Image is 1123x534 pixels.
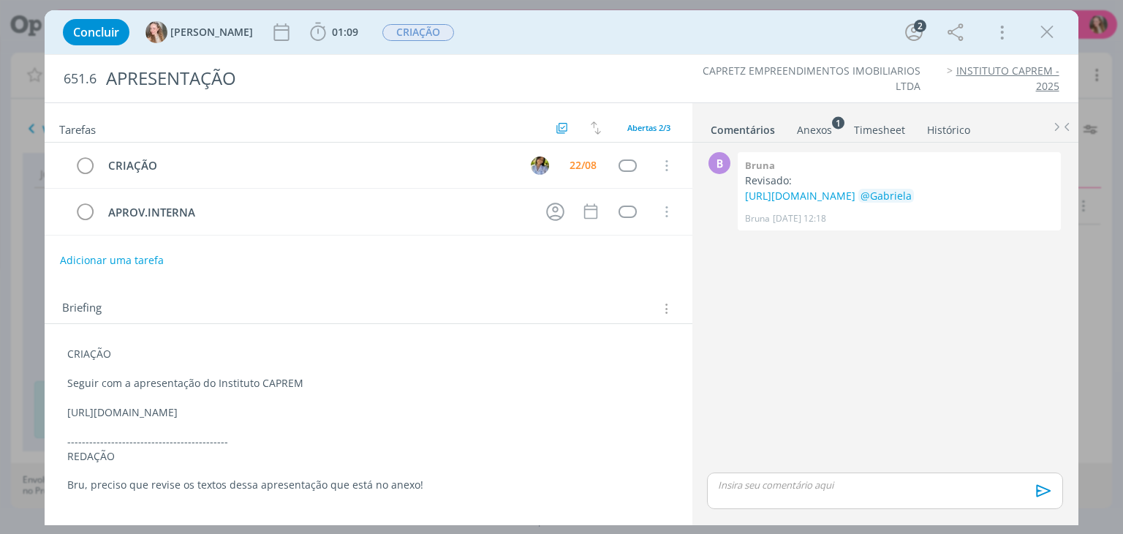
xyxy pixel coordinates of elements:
[67,347,669,361] p: CRIAÇÃO
[703,64,920,92] a: CAPRETZ EMPREENDIMENTOS IMOBILIARIOS LTDA
[861,189,912,203] span: @Gabriela
[745,173,1054,188] p: Revisado:
[832,116,844,129] sup: 1
[591,121,601,135] img: arrow-down-up.svg
[773,212,826,225] span: [DATE] 12:18
[797,123,832,138] div: Anexos
[627,122,670,133] span: Abertas 2/3
[708,152,730,174] div: B
[99,61,638,97] div: APRESENTAÇÃO
[914,20,926,32] div: 2
[145,21,253,43] button: G[PERSON_NAME]
[63,19,129,45] button: Concluir
[902,20,926,44] button: 2
[67,449,669,464] p: REDAÇÃO
[145,21,167,43] img: G
[745,159,775,172] b: Bruna
[529,154,551,176] button: A
[570,160,597,170] div: 22/08
[956,64,1059,92] a: INSTITUTO CAPREM - 2025
[382,24,454,41] span: CRIAÇÃO
[59,119,96,137] span: Tarefas
[853,116,906,138] a: Timesheet
[382,23,455,42] button: CRIAÇÃO
[45,10,1078,525] div: dialog
[67,435,669,449] p: --------------------------------------------
[745,212,770,225] p: Bruna
[745,189,855,203] a: [URL][DOMAIN_NAME]
[531,157,549,175] img: A
[102,157,517,175] div: CRIAÇÃO
[926,116,971,138] a: Histórico
[332,25,358,39] span: 01:09
[710,116,776,138] a: Comentários
[73,26,119,38] span: Concluir
[67,478,669,492] p: Bru, preciso que revise os textos dessa apresentação que está no anexo!
[62,299,102,318] span: Briefing
[64,71,97,87] span: 651.6
[102,203,532,222] div: APROV.INTERNA
[59,247,165,274] button: Adicionar uma tarefa
[170,27,253,37] span: [PERSON_NAME]
[67,405,669,420] p: [URL][DOMAIN_NAME]
[67,376,669,391] p: Seguir com a apresentação do Instituto CAPREM
[306,20,362,44] button: 01:09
